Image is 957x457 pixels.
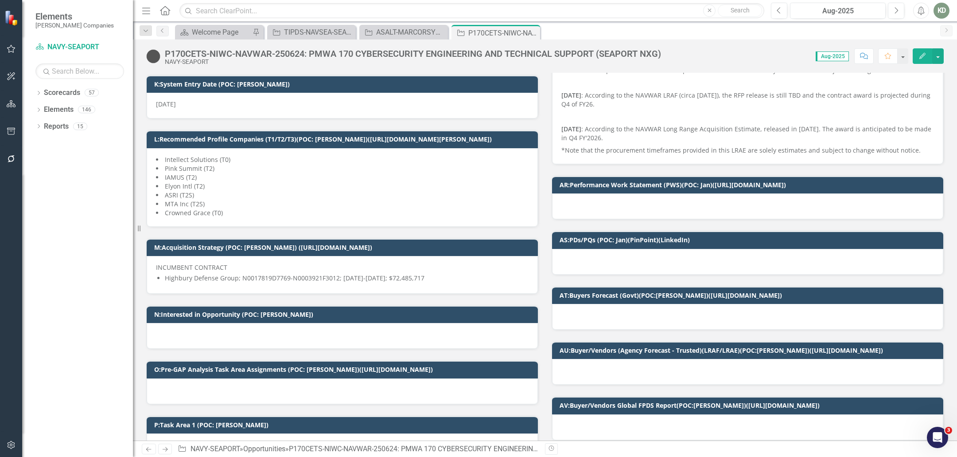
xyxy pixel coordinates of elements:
[179,3,764,19] input: Search ClearPoint...
[24,51,31,59] img: tab_domain_overview_orange.svg
[561,123,934,144] p: : According to the NAVWAR Long Range Acquisition Estimate, released in [DATE]. The award is antic...
[191,445,240,453] a: NAVY-SEAPORT
[790,3,886,19] button: Aug-2025
[165,274,529,283] p: Highbury Defense Group; N0017819D7769-N0003921F3012; [DATE]-[DATE]; $72,485,717
[34,52,79,58] div: Domain Overview
[165,49,661,59] div: P170CETS-NIWC-NAVWAR-250624: PMWA 170 CYBERSECURITY ENGINEERING AND TECHNICAL SUPPORT (SEAPORT NXG)
[88,51,95,59] img: tab_keywords_by_traffic_grey.svg
[154,422,533,428] h3: P:Task Area 1 (POC: [PERSON_NAME])
[154,311,533,318] h3: N:Interested in Opportunity (POC: [PERSON_NAME])
[945,427,952,434] span: 3
[165,155,230,164] span: Intellect Solutions (T0)
[561,89,934,110] p: : According to the NAVWAR LRAF (circa [DATE]), the RFP release is still TBD and the contract awar...
[165,182,205,190] span: Elyon Intl (T2)
[561,144,934,155] p: *Note that the procurement timeframes provided in this LRAE are solely estimates and subject to c...
[165,200,205,208] span: MTA Inc (T2S)
[560,402,939,409] h3: AV:Buyer/Vendors Global FPDS Report(POC:[PERSON_NAME])([URL][DOMAIN_NAME])
[98,52,149,58] div: Keywords by Traffic
[35,11,114,22] span: Elements
[44,105,74,115] a: Elements
[289,445,679,453] div: P170CETS-NIWC-NAVWAR-250624: PMWA 170 CYBERSECURITY ENGINEERING AND TECHNICAL SUPPORT (SEAPORT NXG)
[561,125,581,133] strong: [DATE]
[165,173,197,181] span: IAMUS (T2)
[146,49,160,63] img: Tracked
[165,191,194,199] span: ASRI (T2S)
[14,14,21,21] img: logo_orange.svg
[165,59,661,65] div: NAVY-SEAPORT
[468,28,538,39] div: P170CETS-NIWC-NAVWAR-250624: PMWA 170 CYBERSECURITY ENGINEERING AND TECHNICAL SUPPORT (SEAPORT NXG)
[927,427,948,448] iframe: Intercom live chat
[154,366,533,373] h3: O:Pre-GAP Analysis Task Area Assignments (POC: [PERSON_NAME])([URL][DOMAIN_NAME])
[154,244,533,251] h3: M:Acquisition Strategy (POC: [PERSON_NAME]) ([URL][DOMAIN_NAME])
[156,100,176,108] span: [DATE]
[23,23,97,30] div: Domain: [DOMAIN_NAME]
[561,91,581,99] strong: [DATE]
[284,27,354,38] div: TIPDS-NAVSEA-SEAPORT-253058: TECHNOLOGY AND INFRASTRUCTURE PROTECTION DIVISION SUPPORT (SEAPORT NXG)
[165,209,223,217] span: Crowned Grace (T0)
[560,236,939,243] h3: AS:PDs/PQs (POC: Jan)(PinPoint)(LinkedIn)
[560,181,939,188] h3: AR:Performance Work Statement (PWS)(POC: Jan)([URL][DOMAIN_NAME])
[269,27,354,38] a: TIPDS-NAVSEA-SEAPORT-253058: TECHNOLOGY AND INFRASTRUCTURE PROTECTION DIVISION SUPPORT (SEAPORT NXG)
[376,27,446,38] div: ASALT-MARCORSYSCOM-SEAPORT-254866 (ADVANCED SMALL ARMS LETHALITY TRAINER ASALT TRAINING SERVICES ...
[178,444,538,454] div: » »
[816,51,849,61] span: Aug-2025
[156,263,529,272] p: INCUMBENT CONTRACT
[25,14,43,21] div: v 4.0.25
[560,347,939,354] h3: AU:Buyer/Vendors (Agency Forecast - Trusted)(LRAF/LRAE)(POC:[PERSON_NAME])([URL][DOMAIN_NAME])
[934,3,949,19] button: KD
[560,292,939,299] h3: AT:Buyers Forecast (Govt)(POC:[PERSON_NAME])([URL][DOMAIN_NAME])
[44,88,80,98] a: Scorecards
[4,10,20,26] img: ClearPoint Strategy
[35,22,114,29] small: [PERSON_NAME] Companies
[78,106,95,114] div: 146
[731,7,750,14] span: Search
[192,27,250,38] div: Welcome Page
[718,4,762,17] button: Search
[243,445,285,453] a: Opportunities
[154,81,533,87] h3: K:System Entry Date (POC: [PERSON_NAME])
[73,122,87,130] div: 15
[44,122,69,132] a: Reports
[165,164,214,173] span: Pink Summit (T2)
[362,27,446,38] a: ASALT-MARCORSYSCOM-SEAPORT-254866 (ADVANCED SMALL ARMS LETHALITY TRAINER ASALT TRAINING SERVICES ...
[154,136,533,142] h3: L:Recommended Profile Companies (T1/T2/T3)(POC: [PERSON_NAME])([URL][DOMAIN_NAME][PERSON_NAME])
[177,27,250,38] a: Welcome Page
[85,89,99,97] div: 57
[35,63,124,79] input: Search Below...
[793,6,883,16] div: Aug-2025
[35,42,124,52] a: NAVY-SEAPORT
[14,23,21,30] img: website_grey.svg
